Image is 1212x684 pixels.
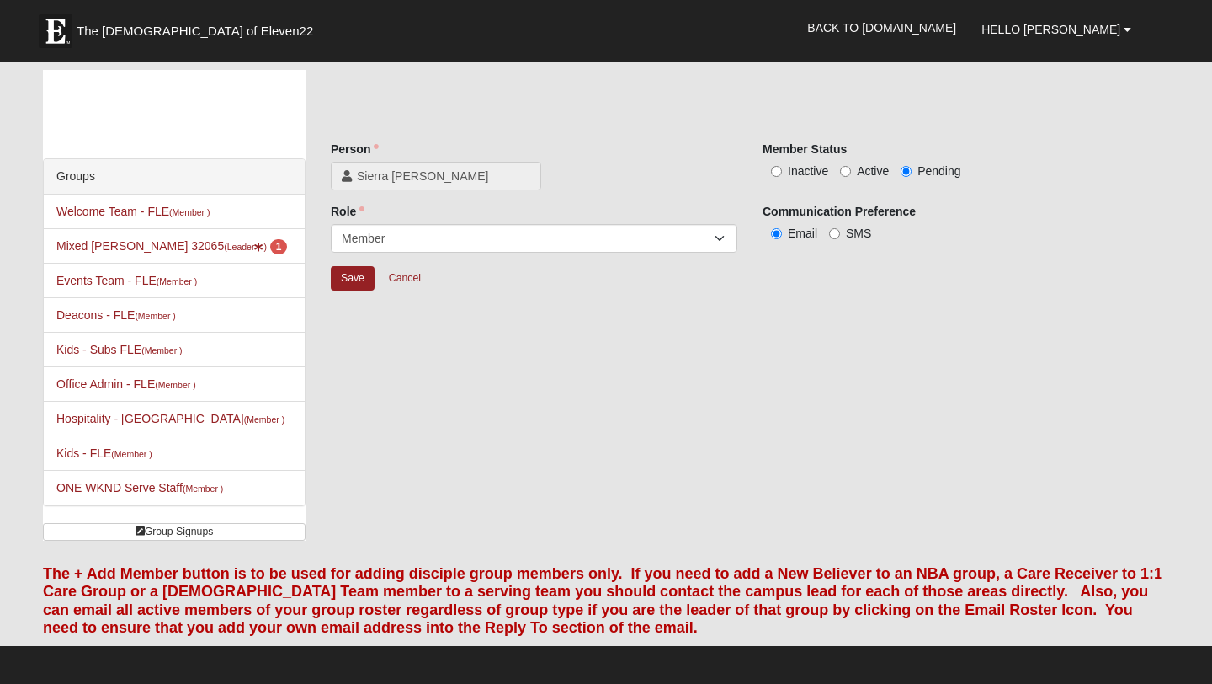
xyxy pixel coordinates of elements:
a: Group Signups [43,523,306,541]
a: Hello [PERSON_NAME] [969,8,1144,51]
small: (Member ) [135,311,175,321]
span: Hello [PERSON_NAME] [981,23,1120,36]
img: Eleven22 logo [39,14,72,48]
input: Email [771,228,782,239]
a: ONE WKND Serve Staff(Member ) [56,481,223,494]
input: SMS [829,228,840,239]
a: Welcome Team - FLE(Member ) [56,205,210,218]
span: Email [788,227,817,240]
span: The [DEMOGRAPHIC_DATA] of Eleven22 [77,23,313,40]
a: Deacons - FLE(Member ) [56,308,176,322]
input: Active [840,166,851,177]
a: Kids - Subs FLE(Member ) [56,343,183,356]
a: Office Admin - FLE(Member ) [56,377,196,391]
a: Kids - FLE(Member ) [56,446,152,460]
font: The + Add Member button is to be used for adding disciple group members only. If you need to add ... [43,565,1162,637]
a: Back to [DOMAIN_NAME] [795,7,969,49]
label: Person [331,141,379,158]
a: Cancel [378,265,432,291]
a: Hospitality - [GEOGRAPHIC_DATA](Member ) [56,412,284,425]
span: Sierra [PERSON_NAME] [357,168,530,184]
span: Active [857,164,889,178]
input: Inactive [771,166,782,177]
a: Mixed [PERSON_NAME] 32065(Leader) 1 [56,239,287,253]
span: number of pending members [270,239,288,254]
span: Pending [917,164,960,178]
label: Member Status [763,141,847,158]
span: SMS [846,227,871,240]
small: (Leader ) [224,242,267,252]
small: (Member ) [157,276,197,286]
small: (Member ) [244,414,284,425]
small: (Member ) [141,345,182,355]
span: Inactive [788,164,828,178]
a: The [DEMOGRAPHIC_DATA] of Eleven22 [30,6,367,48]
input: Pending [901,166,912,177]
label: Communication Preference [763,203,916,220]
small: (Member ) [183,484,223,494]
input: Alt+s [331,266,375,291]
small: (Member ) [155,380,195,390]
small: (Member ) [111,449,151,459]
small: (Member ) [169,207,210,217]
div: Groups [44,159,305,195]
label: Role [331,203,364,220]
a: Events Team - FLE(Member ) [56,274,197,287]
